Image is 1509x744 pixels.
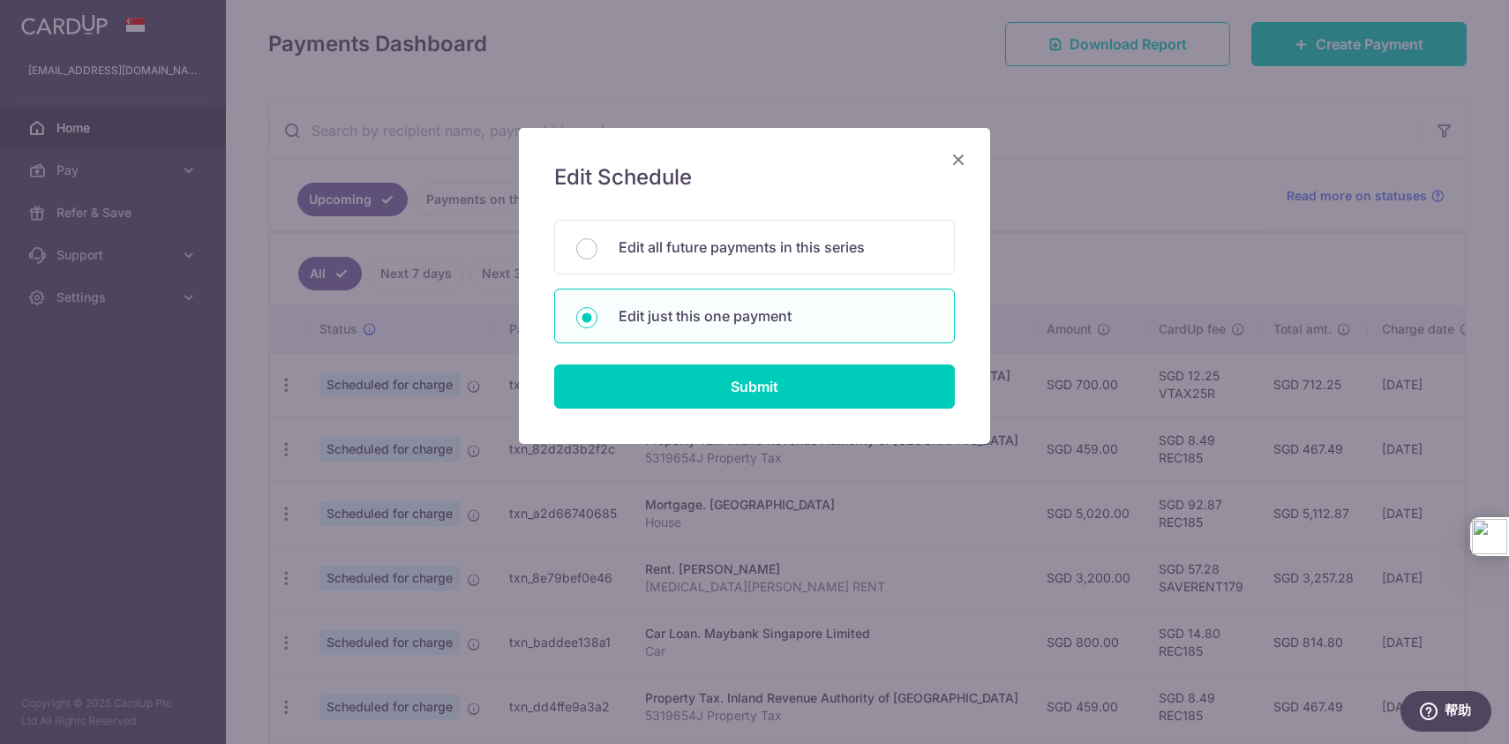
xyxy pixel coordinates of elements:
[554,364,955,409] input: Submit
[948,149,969,170] button: Close
[554,163,955,192] h5: Edit Schedule
[619,305,933,327] p: Edit just this one payment
[1400,691,1491,735] iframe: 打开一个小组件，您可以在其中找到更多信息
[619,237,933,258] p: Edit all future payments in this series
